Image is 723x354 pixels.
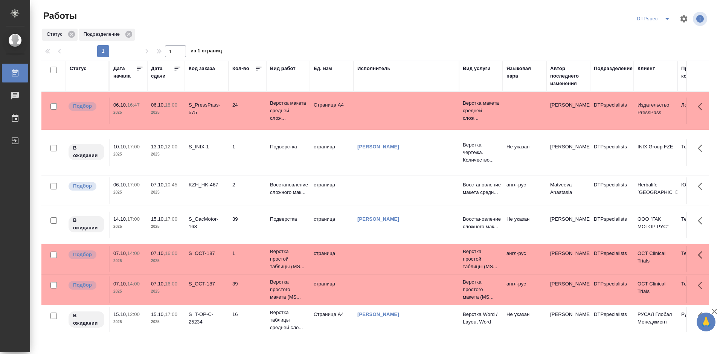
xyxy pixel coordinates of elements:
a: [PERSON_NAME] [357,216,399,222]
td: страница [310,177,354,204]
p: 15.10, [151,216,165,222]
p: Статус [47,31,65,38]
p: 07.10, [113,281,127,287]
div: Подразделение [79,29,135,41]
p: 2025 [113,151,143,158]
p: Подверстка [270,143,306,151]
td: DTPspecialists [590,307,634,333]
button: Здесь прячутся важные кнопки [693,276,711,294]
p: 15.10, [113,311,127,317]
td: Технический [677,139,721,166]
a: [PERSON_NAME] [357,144,399,150]
p: 2025 [113,223,143,230]
td: Юридический [677,177,721,204]
td: англ-рус [503,276,546,303]
p: Подбор [73,182,92,190]
p: РУСАЛ Глобал Менеджмент [638,311,674,326]
td: Технический [677,276,721,303]
a: [PERSON_NAME] [357,311,399,317]
p: Верстка таблицы средней сло... [270,309,306,331]
p: OCT Clinical Trials [638,280,674,295]
p: 13.10, [151,144,165,150]
div: Подразделение [594,65,633,72]
p: 16:00 [165,250,177,256]
div: Дата начала [113,65,136,80]
span: Работы [41,10,77,22]
button: Здесь прячутся важные кнопки [693,139,711,157]
td: 1 [229,246,266,272]
p: 2025 [113,109,143,116]
p: 07.10, [151,250,165,256]
div: S_INIX-1 [189,143,225,151]
p: Подразделение [84,31,122,38]
td: 1 [229,139,266,166]
div: Можно подбирать исполнителей [68,280,105,290]
p: Верстка чертежа. Количество... [463,141,499,164]
p: В ожидании [73,312,100,327]
p: Подбор [73,102,92,110]
td: Не указан [503,307,546,333]
td: страница [310,139,354,166]
button: Здесь прячутся важные кнопки [693,177,711,195]
td: Русал [677,307,721,333]
div: Языковая пара [506,65,543,80]
td: страница [310,276,354,303]
td: 39 [229,276,266,303]
p: 2025 [151,109,181,116]
td: 39 [229,212,266,238]
p: 2025 [113,189,143,196]
td: страница [310,212,354,238]
span: 🙏 [700,314,712,330]
p: Верстка простой таблицы (MS... [270,248,306,270]
p: 15.10, [151,311,165,317]
p: 06.10, [151,102,165,108]
span: Настроить таблицу [675,10,693,28]
div: S_OCT-187 [189,250,225,257]
td: Страница А4 [310,307,354,333]
div: split button [635,13,675,25]
p: 17:00 [165,311,177,317]
p: INIX Group FZE [638,143,674,151]
td: DTPspecialists [590,276,634,303]
p: 2025 [151,151,181,158]
p: 2025 [113,257,143,265]
p: 2025 [113,288,143,295]
div: Дата сдачи [151,65,174,80]
td: [PERSON_NAME] [546,307,590,333]
div: Кол-во [232,65,249,72]
td: Технический [677,212,721,238]
p: 2025 [113,318,143,326]
td: 16 [229,307,266,333]
div: Автор последнего изменения [550,65,586,87]
div: Исполнитель назначен, приступать к работе пока рано [68,215,105,233]
div: Ед. изм [314,65,332,72]
p: 14:00 [127,250,140,256]
td: Технический [677,246,721,272]
p: 12:00 [127,311,140,317]
p: 17:00 [165,216,177,222]
p: 10.10, [113,144,127,150]
button: Здесь прячутся важные кнопки [693,307,711,325]
td: 24 [229,98,266,124]
td: Не указан [503,212,546,238]
p: Верстка простого макета (MS... [463,278,499,301]
p: 14:00 [127,281,140,287]
td: страница [310,246,354,272]
td: англ-рус [503,177,546,204]
td: [PERSON_NAME] [546,139,590,166]
span: Посмотреть информацию [693,12,709,26]
p: 16:47 [127,102,140,108]
td: 2 [229,177,266,204]
div: Вид услуги [463,65,491,72]
div: Клиент [638,65,655,72]
td: [PERSON_NAME] [546,212,590,238]
button: Здесь прячутся важные кнопки [693,212,711,230]
p: Верстка простой таблицы (MS... [463,248,499,270]
p: 14.10, [113,216,127,222]
td: DTPspecialists [590,177,634,204]
p: В ожидании [73,217,100,232]
p: Подбор [73,251,92,258]
p: OCT Clinical Trials [638,250,674,265]
td: Не указан [503,139,546,166]
p: 06.10, [113,102,127,108]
